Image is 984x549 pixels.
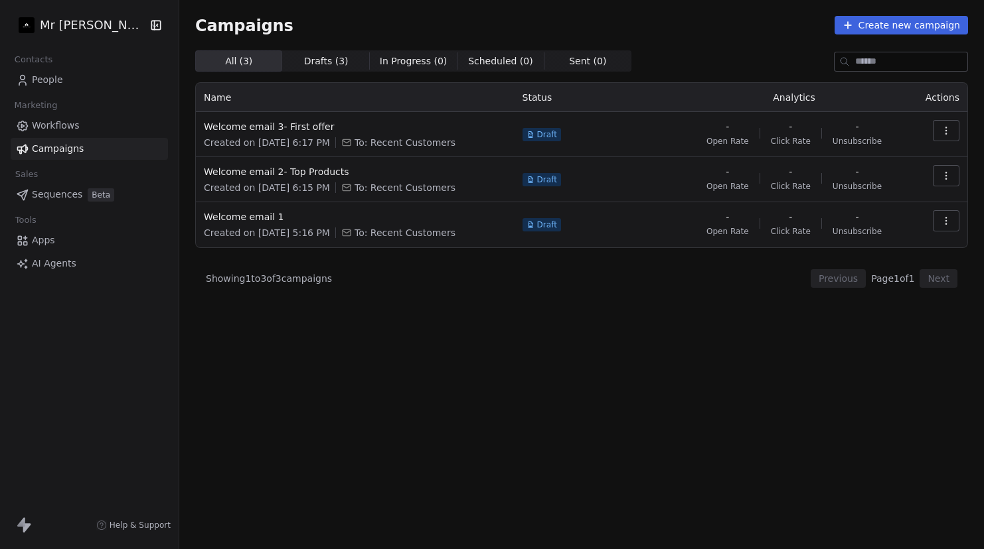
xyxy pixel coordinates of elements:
[204,181,330,194] span: Created on [DATE] 6:15 PM
[681,83,908,112] th: Analytics
[96,520,171,530] a: Help & Support
[920,269,957,288] button: Next
[204,136,330,149] span: Created on [DATE] 6:17 PM
[11,69,168,91] a: People
[9,210,42,230] span: Tools
[726,165,729,178] span: -
[32,73,63,87] span: People
[206,272,332,285] span: Showing 1 to 3 of 3 campaigns
[771,136,811,147] span: Click Rate
[726,120,729,133] span: -
[32,119,80,133] span: Workflows
[11,184,168,206] a: SequencesBeta
[855,165,859,178] span: -
[195,16,293,34] span: Campaigns
[11,138,168,160] a: Campaigns
[355,226,455,239] span: To: Recent Customers
[789,120,792,133] span: -
[468,54,533,68] span: Scheduled ( 0 )
[204,165,507,178] span: Welcome email 2- Top Products
[11,253,168,274] a: AI Agents
[537,129,557,140] span: Draft
[706,181,749,192] span: Open Rate
[355,181,455,194] span: To: Recent Customers
[871,272,914,285] span: Page 1 of 1
[706,136,749,147] span: Open Rate
[855,210,859,223] span: -
[355,136,455,149] span: To: Recent Customers
[569,54,606,68] span: Sent ( 0 )
[204,226,330,239] span: Created on [DATE] 5:16 PM
[908,83,967,112] th: Actions
[16,14,141,36] button: Mr [PERSON_NAME]
[855,120,859,133] span: -
[204,120,507,133] span: Welcome email 3- First offer
[835,16,968,34] button: Create new campaign
[9,95,63,115] span: Marketing
[726,210,729,223] span: -
[706,226,749,237] span: Open Rate
[32,257,76,271] span: AI Agents
[11,229,168,251] a: Apps
[537,174,557,185] span: Draft
[88,188,114,202] span: Beta
[833,226,882,237] span: Unsubscribe
[196,83,515,112] th: Name
[833,181,882,192] span: Unsubscribe
[110,520,171,530] span: Help & Support
[32,188,82,202] span: Sequences
[789,210,792,223] span: -
[537,219,557,230] span: Draft
[771,226,811,237] span: Click Rate
[11,115,168,137] a: Workflows
[789,165,792,178] span: -
[380,54,448,68] span: In Progress ( 0 )
[32,142,84,156] span: Campaigns
[811,269,866,288] button: Previous
[771,181,811,192] span: Click Rate
[515,83,681,112] th: Status
[19,17,35,33] img: Mr%20vastra.jpg
[833,136,882,147] span: Unsubscribe
[9,50,58,70] span: Contacts
[9,164,44,184] span: Sales
[40,17,147,34] span: Mr [PERSON_NAME]
[204,210,507,223] span: Welcome email 1
[304,54,349,68] span: Drafts ( 3 )
[32,233,55,247] span: Apps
